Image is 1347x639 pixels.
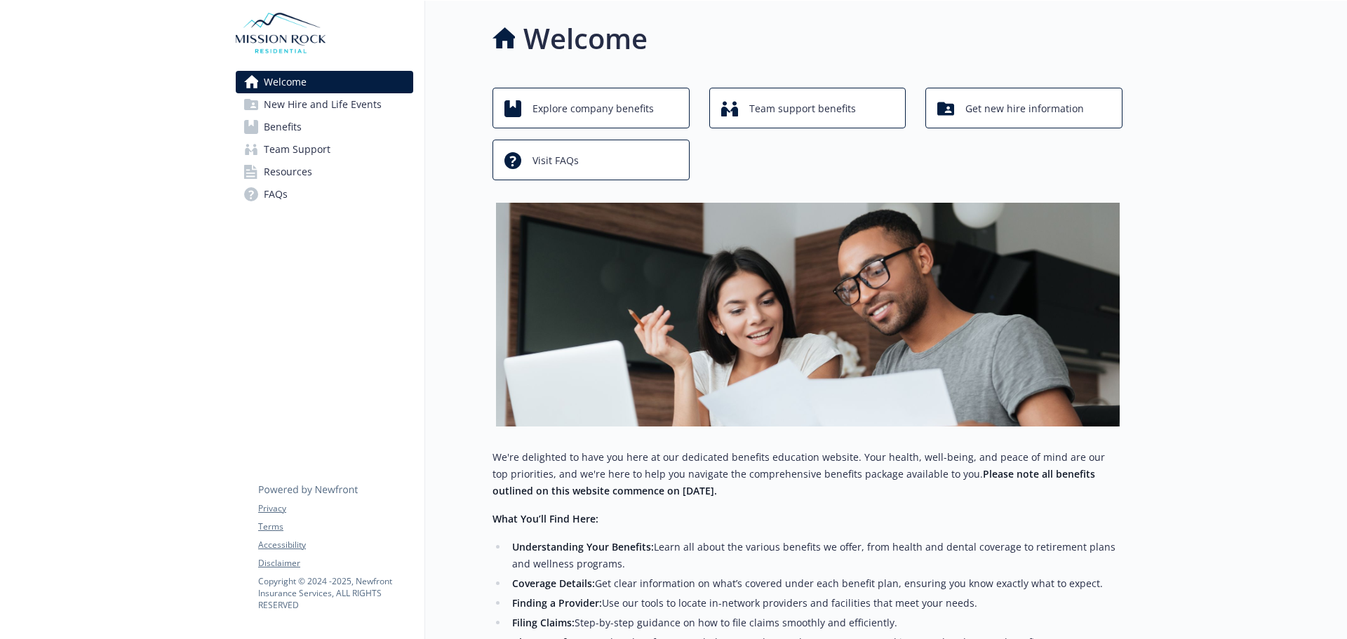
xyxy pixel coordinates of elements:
a: Disclaimer [258,557,413,570]
strong: Filing Claims: [512,616,575,629]
span: New Hire and Life Events [264,93,382,116]
a: Team Support [236,138,413,161]
button: Get new hire information [925,88,1122,128]
button: Explore company benefits [492,88,690,128]
button: Visit FAQs [492,140,690,180]
li: Use our tools to locate in-network providers and facilities that meet your needs. [508,595,1122,612]
span: FAQs [264,183,288,206]
strong: Understanding Your Benefits: [512,540,654,553]
li: Get clear information on what’s covered under each benefit plan, ensuring you know exactly what t... [508,575,1122,592]
a: Privacy [258,502,413,515]
li: Learn all about the various benefits we offer, from health and dental coverage to retirement plan... [508,539,1122,572]
a: FAQs [236,183,413,206]
span: Benefits [264,116,302,138]
strong: Finding a Provider: [512,596,602,610]
span: Welcome [264,71,307,93]
span: Team support benefits [749,95,856,122]
a: Welcome [236,71,413,93]
span: Explore company benefits [532,95,654,122]
strong: What You’ll Find Here: [492,512,598,525]
span: Visit FAQs [532,147,579,174]
span: Team Support [264,138,330,161]
span: Get new hire information [965,95,1084,122]
p: Copyright © 2024 - 2025 , Newfront Insurance Services, ALL RIGHTS RESERVED [258,575,413,611]
span: Resources [264,161,312,183]
strong: Coverage Details: [512,577,595,590]
a: Accessibility [258,539,413,551]
img: overview page banner [496,203,1120,426]
a: Benefits [236,116,413,138]
h1: Welcome [523,18,648,60]
a: Terms [258,520,413,533]
a: Resources [236,161,413,183]
button: Team support benefits [709,88,906,128]
p: We're delighted to have you here at our dedicated benefits education website. Your health, well-b... [492,449,1122,499]
li: Step-by-step guidance on how to file claims smoothly and efficiently. [508,614,1122,631]
a: New Hire and Life Events [236,93,413,116]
